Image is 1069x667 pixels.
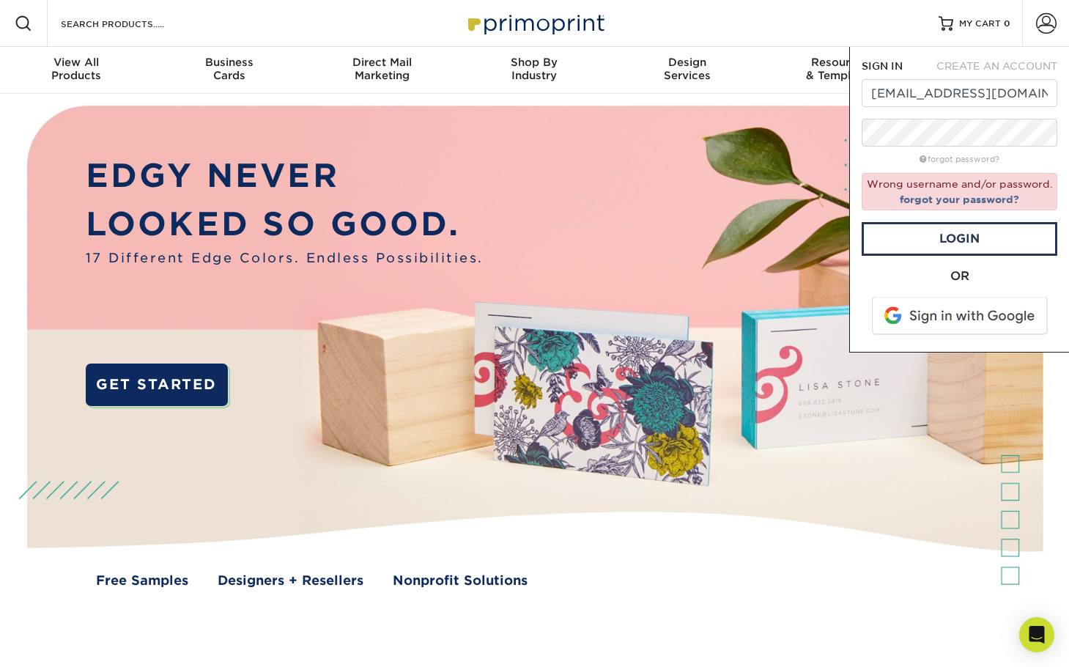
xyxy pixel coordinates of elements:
[462,7,608,39] img: Primoprint
[611,47,763,94] a: DesignServices
[763,47,916,94] a: Resources& Templates
[152,56,305,69] span: Business
[763,56,916,69] span: Resources
[96,571,188,590] a: Free Samples
[920,155,999,164] a: forgot password?
[306,47,458,94] a: Direct MailMarketing
[393,571,528,590] a: Nonprofit Solutions
[862,268,1057,285] div: OR
[458,56,610,69] span: Shop By
[862,173,1057,210] div: Wrong username and/or password.
[611,56,763,69] span: Design
[86,248,484,268] span: 17 Different Edge Colors. Endless Possibilities.
[306,56,458,82] div: Marketing
[862,79,1057,107] input: Email
[900,194,1019,205] a: forgot your password?
[862,222,1057,256] a: Login
[458,56,610,82] div: Industry
[86,200,484,248] p: LOOKED SO GOOD.
[1004,18,1010,29] span: 0
[936,60,1057,72] span: CREATE AN ACCOUNT
[86,364,228,406] a: GET STARTED
[218,571,363,590] a: Designers + Resellers
[458,47,610,94] a: Shop ByIndustry
[611,56,763,82] div: Services
[306,56,458,69] span: Direct Mail
[763,56,916,82] div: & Templates
[959,18,1001,30] span: MY CART
[86,152,484,200] p: EDGY NEVER
[862,60,903,72] span: SIGN IN
[152,56,305,82] div: Cards
[1019,617,1054,652] div: Open Intercom Messenger
[59,15,202,32] input: SEARCH PRODUCTS.....
[152,47,305,94] a: BusinessCards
